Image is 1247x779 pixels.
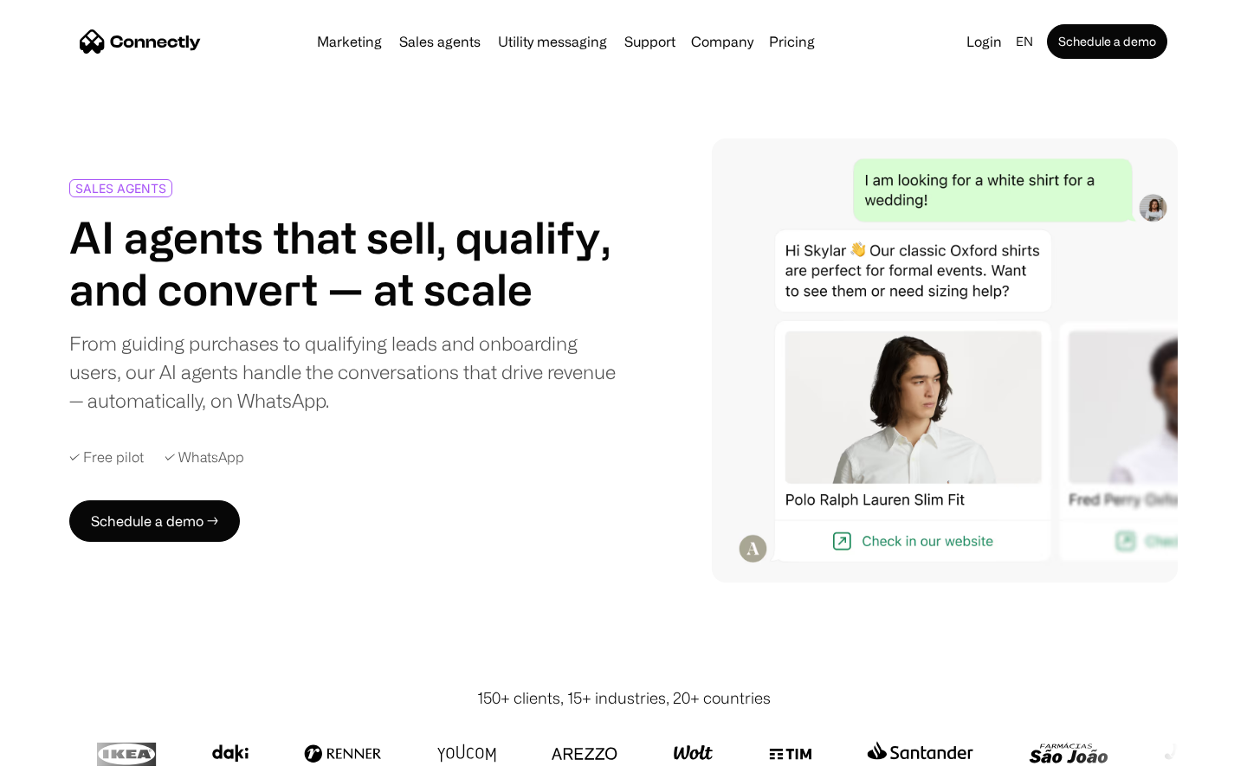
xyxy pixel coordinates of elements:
[762,35,822,48] a: Pricing
[1047,24,1167,59] a: Schedule a demo
[69,211,617,315] h1: AI agents that sell, qualify, and convert — at scale
[491,35,614,48] a: Utility messaging
[691,29,753,54] div: Company
[35,749,104,773] ul: Language list
[392,35,488,48] a: Sales agents
[69,329,617,415] div: From guiding purchases to qualifying leads and onboarding users, our AI agents handle the convers...
[69,500,240,542] a: Schedule a demo →
[959,29,1009,54] a: Login
[310,35,389,48] a: Marketing
[17,747,104,773] aside: Language selected: English
[75,182,166,195] div: SALES AGENTS
[69,449,144,466] div: ✓ Free pilot
[617,35,682,48] a: Support
[477,686,771,710] div: 150+ clients, 15+ industries, 20+ countries
[165,449,244,466] div: ✓ WhatsApp
[1016,29,1033,54] div: en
